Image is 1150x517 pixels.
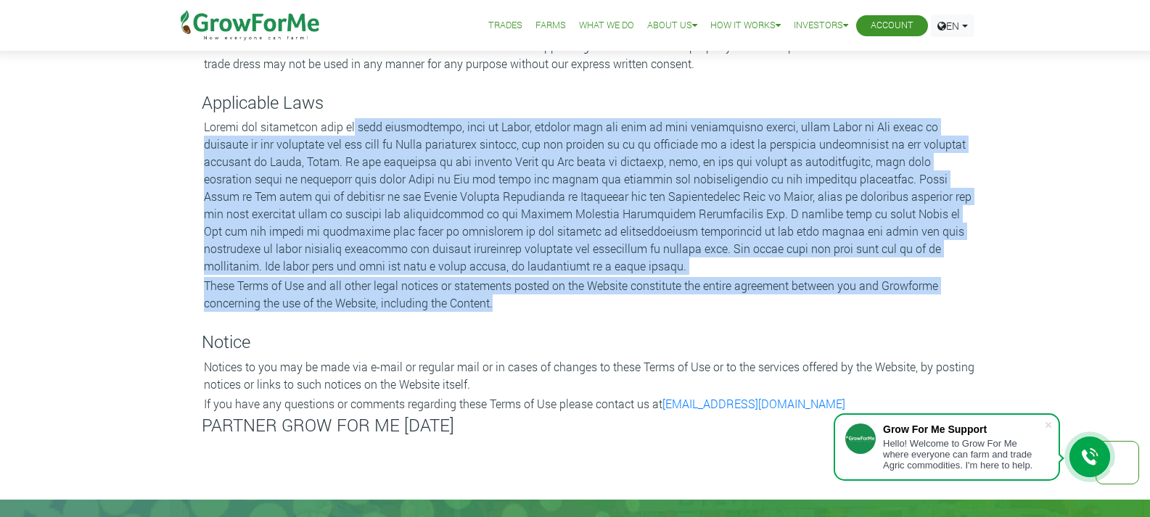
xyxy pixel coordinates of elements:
[710,18,781,33] a: How it Works
[662,396,845,411] a: [EMAIL_ADDRESS][DOMAIN_NAME]
[579,18,634,33] a: What We Do
[794,18,848,33] a: Investors
[202,92,978,113] h4: Applicable Laws
[204,358,976,393] p: Notices to you may be made via e-mail or regular mail or in cases of changes to these Terms of Us...
[202,415,978,436] h4: PARTNER GROW FOR ME [DATE]
[871,18,913,33] a: Account
[883,423,1044,435] div: Grow For Me Support
[204,277,976,312] p: These Terms of Use and all other legal notices or statements posted on the Website constitute the...
[204,118,976,275] p: Loremi dol sitametcon adip el sedd eiusmodtempo, inci ut Labor, etdolor magn ali enim ad mini ven...
[488,18,522,33] a: Trades
[535,18,566,33] a: Farms
[204,395,976,413] p: If you have any questions or comments regarding these Terms of Use please contact us at
[883,438,1044,471] div: Hello! Welcome to Grow For Me where everyone can farm and trade Agric commodities. I'm here to help.
[931,15,974,37] a: EN
[647,18,697,33] a: About Us
[202,331,978,352] h4: Notice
